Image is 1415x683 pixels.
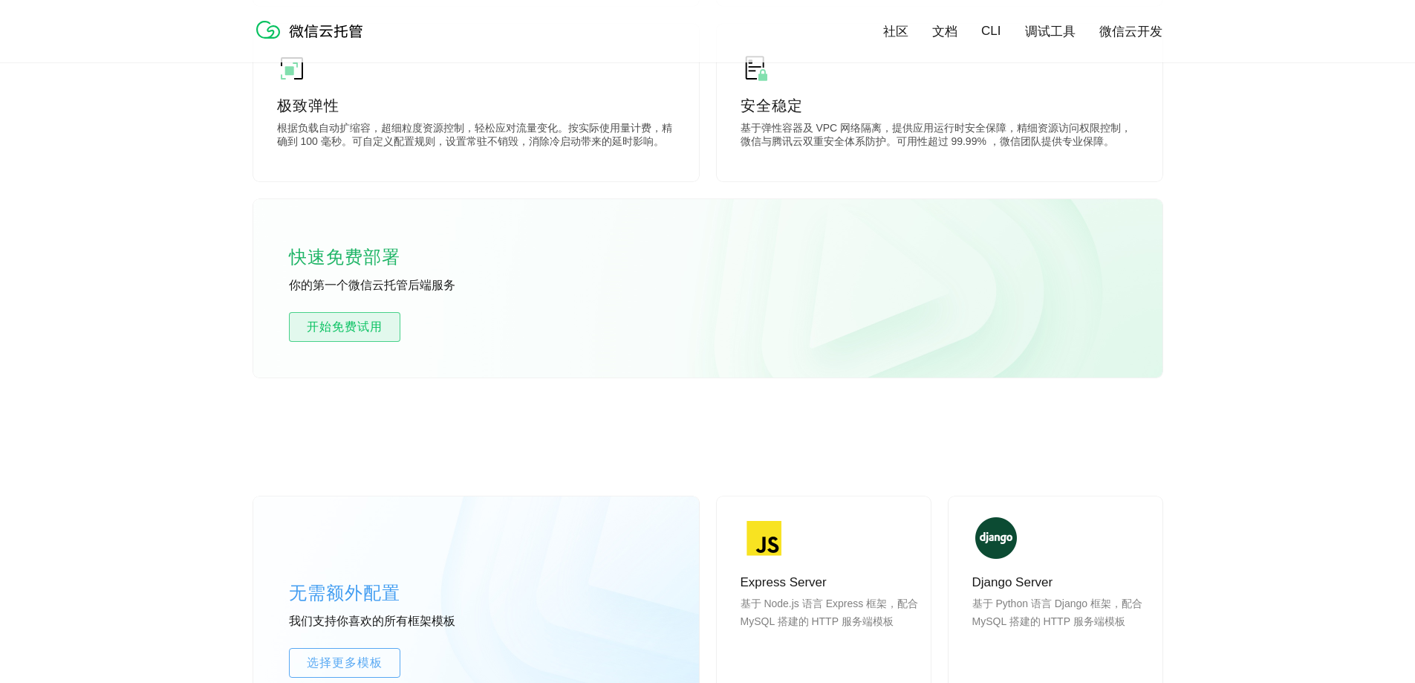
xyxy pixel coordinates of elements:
[741,95,1139,116] p: 安全稳定
[972,574,1151,592] p: Django Server
[741,574,919,592] p: Express Server
[932,23,957,40] a: 文档
[253,34,372,47] a: 微信云托管
[253,15,372,45] img: 微信云托管
[741,122,1139,152] p: 基于弹性容器及 VPC 网络隔离，提供应用运行时安全保障，精细资源访问权限控制，微信与腾讯云双重安全体系防护。可用性超过 99.99% ，微信团队提供专业保障。
[290,654,400,672] span: 选择更多模板
[1099,23,1162,40] a: 微信云开发
[289,242,437,272] p: 快速免费部署
[289,278,512,294] p: 你的第一个微信云托管后端服务
[289,614,512,630] p: 我们支持你喜欢的所有框架模板
[972,595,1151,666] p: 基于 Python 语言 Django 框架，配合 MySQL 搭建的 HTTP 服务端模板
[289,578,512,608] p: 无需额外配置
[290,318,400,336] span: 开始免费试用
[277,122,675,152] p: 根据负载自动扩缩容，超细粒度资源控制，轻松应对流量变化。按实际使用量计费，精确到 100 毫秒。可自定义配置规则，设置常驻不销毁，消除冷启动带来的延时影响。
[277,95,675,116] p: 极致弹性
[741,595,919,666] p: 基于 Node.js 语言 Express 框架，配合 MySQL 搭建的 HTTP 服务端模板
[1025,23,1076,40] a: 调试工具
[883,23,908,40] a: 社区
[981,24,1001,39] a: CLI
